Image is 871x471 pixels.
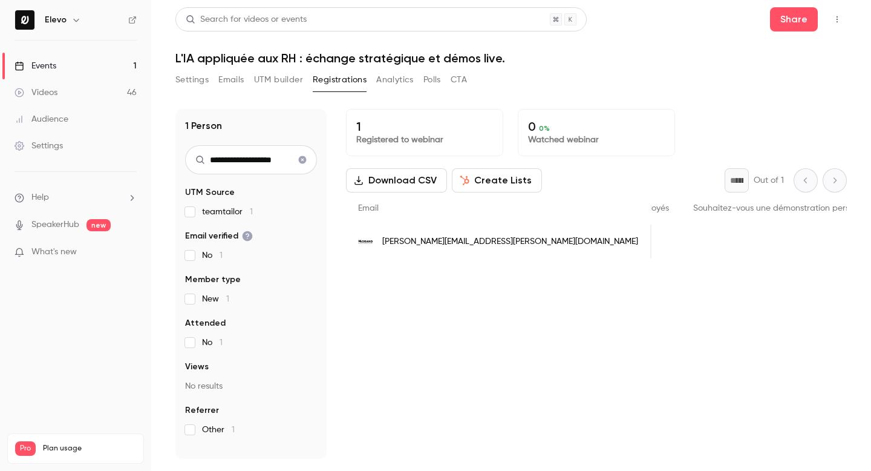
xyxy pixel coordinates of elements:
span: 0 % [539,124,550,133]
span: UTM Source [185,186,235,199]
img: morand-sa.ch [358,234,373,249]
button: Analytics [376,70,414,90]
p: 1 [356,119,493,134]
span: Email verified [185,230,253,242]
a: SpeakerHub [31,219,79,231]
li: help-dropdown-opener [15,191,137,204]
span: Email [358,204,379,212]
span: Pro [15,441,36,456]
button: Polls [423,70,441,90]
span: Help [31,191,49,204]
p: No results [185,380,317,392]
span: 1 [250,208,253,216]
p: Watched webinar [528,134,665,146]
p: 0 [528,119,665,134]
h6: Elevo [45,14,67,26]
div: Videos [15,87,57,99]
div: Settings [15,140,63,152]
span: No [202,249,223,262]
span: Plan usage [43,444,136,453]
span: 1 [232,426,235,434]
span: 1 [220,251,223,260]
span: What's new [31,246,77,259]
span: Views [185,361,209,373]
p: Out of 1 [754,174,784,186]
span: [PERSON_NAME][EMAIL_ADDRESS][PERSON_NAME][DOMAIN_NAME] [382,236,638,248]
div: Search for videos or events [186,13,307,26]
button: Share [770,7,818,31]
button: UTM builder [254,70,303,90]
iframe: Noticeable Trigger [122,247,137,258]
span: No [202,337,223,349]
button: Emails [218,70,244,90]
span: Referrer [185,404,219,417]
span: Member type [185,274,241,286]
img: Elevo [15,10,34,30]
h1: 1 Person [185,119,222,133]
span: New [202,293,229,305]
span: teamtailor [202,206,253,218]
button: Settings [175,70,209,90]
section: facet-groups [185,186,317,436]
span: new [86,219,111,231]
div: Events [15,60,56,72]
span: Other [202,424,235,436]
p: Registered to webinar [356,134,493,146]
span: 1 [226,295,229,303]
span: 1 [220,338,223,347]
button: Registrations [313,70,367,90]
button: Download CSV [346,168,447,193]
div: Audience [15,113,68,125]
button: CTA [451,70,467,90]
span: Attended [185,317,226,329]
button: Clear search [293,150,312,170]
h1: L'IA appliquée aux RH : échange stratégique et démos live. [175,51,847,65]
button: Create Lists [452,168,542,193]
